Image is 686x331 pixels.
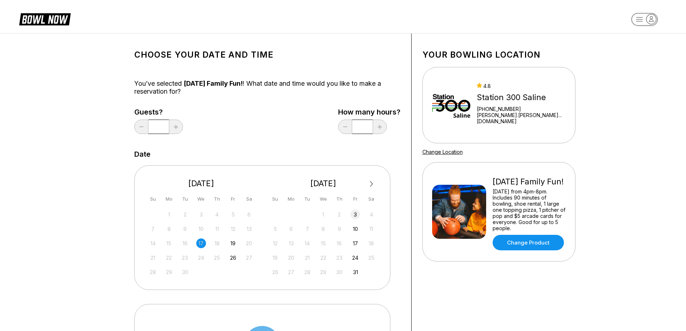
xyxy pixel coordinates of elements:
span: [DATE] Family Fun! [184,80,243,87]
div: Not available Monday, September 15th, 2025 [164,238,174,248]
div: 4.8 [477,83,565,89]
div: Su [148,194,158,204]
div: Not available Monday, September 22nd, 2025 [164,253,174,263]
label: How many hours? [338,108,400,116]
div: Not available Saturday, September 6th, 2025 [244,210,254,219]
div: Choose Friday, October 31st, 2025 [350,267,360,277]
div: Not available Sunday, September 14th, 2025 [148,238,158,248]
button: Next Month [366,178,377,190]
div: [DATE] Family Fun! [493,177,566,187]
div: Not available Tuesday, October 28th, 2025 [302,267,312,277]
div: Not available Friday, September 5th, 2025 [228,210,238,219]
div: Fr [228,194,238,204]
div: Choose Friday, October 17th, 2025 [350,238,360,248]
div: Not available Sunday, October 5th, 2025 [270,224,280,234]
div: Not available Saturday, October 18th, 2025 [367,238,376,248]
div: Not available Tuesday, October 21st, 2025 [302,253,312,263]
div: Choose Friday, October 24th, 2025 [350,253,360,263]
div: Not available Monday, October 27th, 2025 [286,267,296,277]
div: Not available Monday, September 1st, 2025 [164,210,174,219]
div: Th [335,194,344,204]
div: Choose Friday, September 26th, 2025 [228,253,238,263]
div: Station 300 Saline [477,93,565,102]
div: Not available Sunday, September 7th, 2025 [148,224,158,234]
div: [DATE] [268,179,379,188]
div: Not available Wednesday, October 29th, 2025 [318,267,328,277]
div: We [196,194,206,204]
div: Not available Monday, October 20th, 2025 [286,253,296,263]
div: Not available Wednesday, September 24th, 2025 [196,253,206,263]
div: Not available Thursday, October 23rd, 2025 [335,253,344,263]
div: Not available Saturday, October 4th, 2025 [367,210,376,219]
div: Not available Thursday, September 11th, 2025 [212,224,222,234]
div: Not available Tuesday, September 16th, 2025 [180,238,190,248]
div: You’ve selected ! What date and time would you like to make a reservation for? [134,80,400,95]
div: Not available Thursday, September 25th, 2025 [212,253,222,263]
div: Not available Wednesday, October 1st, 2025 [318,210,328,219]
div: Not available Thursday, October 2nd, 2025 [335,210,344,219]
div: Not available Wednesday, October 8th, 2025 [318,224,328,234]
div: Not available Saturday, September 13th, 2025 [244,224,254,234]
div: Not available Monday, October 6th, 2025 [286,224,296,234]
div: Not available Saturday, October 11th, 2025 [367,224,376,234]
div: [DATE] from 4pm-8pm. Includes 90 minutes of bowling, shoe rental, 1 large one topping pizza, 1 pi... [493,188,566,231]
div: month 2025-09 [147,209,255,277]
div: Not available Saturday, September 20th, 2025 [244,238,254,248]
div: month 2025-10 [269,209,377,277]
div: [DATE] [145,179,257,188]
h1: Choose your Date and time [134,50,400,60]
div: Sa [367,194,376,204]
a: Change Product [493,235,564,250]
div: Not available Thursday, October 16th, 2025 [335,238,344,248]
div: Choose Friday, October 3rd, 2025 [350,210,360,219]
div: Not available Sunday, October 19th, 2025 [270,253,280,263]
div: Not available Thursday, October 9th, 2025 [335,224,344,234]
div: Not available Sunday, September 28th, 2025 [148,267,158,277]
div: Not available Thursday, September 4th, 2025 [212,210,222,219]
label: Guests? [134,108,183,116]
div: Not available Wednesday, October 22nd, 2025 [318,253,328,263]
label: Date [134,150,151,158]
div: Not available Saturday, September 27th, 2025 [244,253,254,263]
div: Not available Tuesday, September 23rd, 2025 [180,253,190,263]
div: Not available Monday, September 8th, 2025 [164,224,174,234]
div: Not available Wednesday, September 3rd, 2025 [196,210,206,219]
div: Not available Sunday, September 21st, 2025 [148,253,158,263]
div: Not available Friday, September 12th, 2025 [228,224,238,234]
div: Mo [164,194,174,204]
img: Station 300 Saline [432,78,471,132]
div: Not available Sunday, October 12th, 2025 [270,238,280,248]
div: We [318,194,328,204]
div: Not available Sunday, October 26th, 2025 [270,267,280,277]
div: Tu [302,194,312,204]
div: [PHONE_NUMBER] [477,106,565,112]
a: [PERSON_NAME].[PERSON_NAME]...[DOMAIN_NAME] [477,112,565,124]
img: Friday Family Fun! [432,185,486,239]
div: Not available Saturday, October 25th, 2025 [367,253,376,263]
div: Not available Monday, September 29th, 2025 [164,267,174,277]
div: Not available Tuesday, September 30th, 2025 [180,267,190,277]
div: Not available Thursday, October 30th, 2025 [335,267,344,277]
div: Sa [244,194,254,204]
div: Not available Tuesday, October 7th, 2025 [302,224,312,234]
h1: Your bowling location [422,50,575,60]
div: Choose Friday, October 10th, 2025 [350,224,360,234]
div: Not available Tuesday, October 14th, 2025 [302,238,312,248]
div: Not available Thursday, September 18th, 2025 [212,238,222,248]
div: Not available Tuesday, September 9th, 2025 [180,224,190,234]
div: Not available Wednesday, September 10th, 2025 [196,224,206,234]
div: Fr [350,194,360,204]
div: Not available Monday, October 13th, 2025 [286,238,296,248]
div: Mo [286,194,296,204]
div: Su [270,194,280,204]
div: Not available Tuesday, September 2nd, 2025 [180,210,190,219]
div: Th [212,194,222,204]
div: Choose Friday, September 19th, 2025 [228,238,238,248]
div: Not available Wednesday, September 17th, 2025 [196,238,206,248]
a: Change Location [422,149,463,155]
div: Not available Wednesday, October 15th, 2025 [318,238,328,248]
div: Tu [180,194,190,204]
